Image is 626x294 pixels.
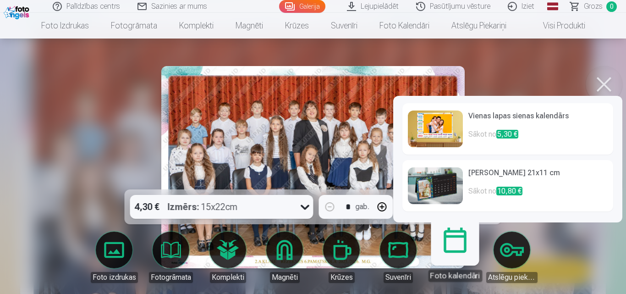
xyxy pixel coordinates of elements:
[427,225,483,282] a: Foto kalendāri
[468,186,608,204] p: Sākot no
[428,270,482,282] div: Foto kalendāri
[368,13,440,39] a: Foto kalendāri
[329,272,355,283] div: Krūzes
[440,13,517,39] a: Atslēgu piekariņi
[100,13,168,39] a: Fotogrāmata
[225,13,274,39] a: Magnēti
[486,272,538,283] div: Atslēgu piekariņi
[320,13,368,39] a: Suvenīri
[316,232,367,283] a: Krūzes
[168,200,199,213] strong: Izmērs :
[168,195,238,219] div: 15x22cm
[4,4,32,19] img: /fa1
[486,232,538,283] a: Atslēgu piekariņi
[274,13,320,39] a: Krūzes
[373,232,424,283] a: Suvenīri
[210,272,246,283] div: Komplekti
[270,272,300,283] div: Magnēti
[468,129,608,147] p: Sākot no
[259,232,310,283] a: Magnēti
[145,232,197,283] a: Fotogrāmata
[468,111,608,129] h6: Vienas lapas sienas kalendārs
[30,13,100,39] a: Foto izdrukas
[517,13,596,39] a: Visi produkti
[496,130,518,139] span: 5,30 €
[168,13,225,39] a: Komplekti
[496,187,522,195] span: 10,80 €
[130,195,164,219] div: 4,30 €
[88,232,140,283] a: Foto izdrukas
[149,272,193,283] div: Fotogrāmata
[384,272,413,283] div: Suvenīri
[606,1,617,12] span: 0
[468,167,608,186] h6: [PERSON_NAME] 21x11 cm
[584,1,603,12] span: Grozs
[402,160,613,211] a: [PERSON_NAME] 21x11 cmSākot no10,80 €
[202,232,253,283] a: Komplekti
[356,201,369,212] div: gab.
[91,272,138,283] div: Foto izdrukas
[402,103,613,155] a: Vienas lapas sienas kalendārsSākot no5,30 €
